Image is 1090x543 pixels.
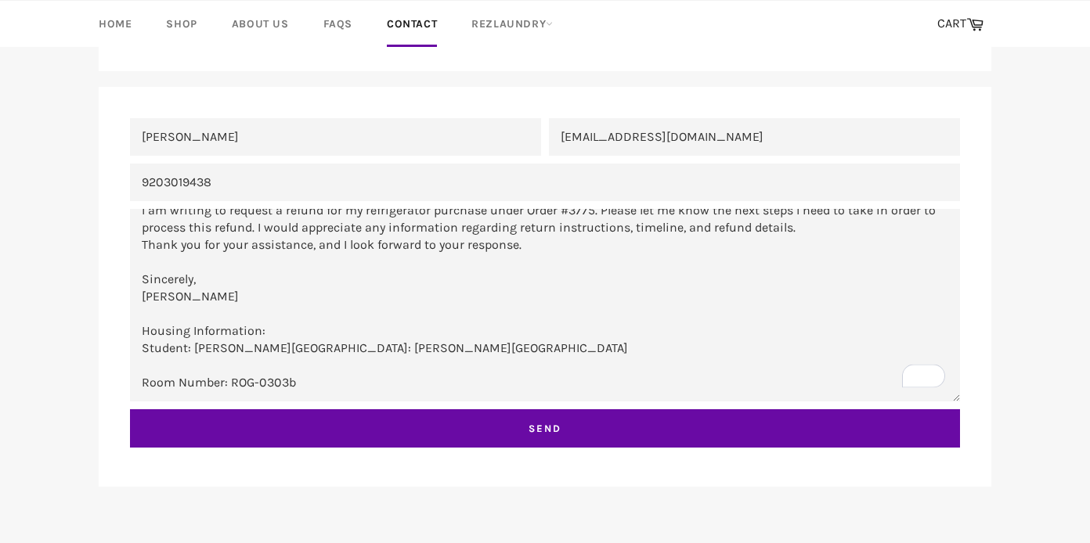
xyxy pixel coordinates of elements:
[130,118,541,156] input: Name
[308,1,368,47] a: FAQs
[130,164,960,201] input: Phone Number
[130,409,960,448] input: Send
[929,8,991,41] a: CART
[83,1,147,47] a: Home
[549,118,960,156] input: Email
[130,209,960,401] textarea: To enrich screen reader interactions, please activate Accessibility in Grammarly extension settings
[216,1,305,47] a: About Us
[456,1,568,47] a: RezLaundry
[150,1,212,47] a: Shop
[371,1,453,47] a: Contact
